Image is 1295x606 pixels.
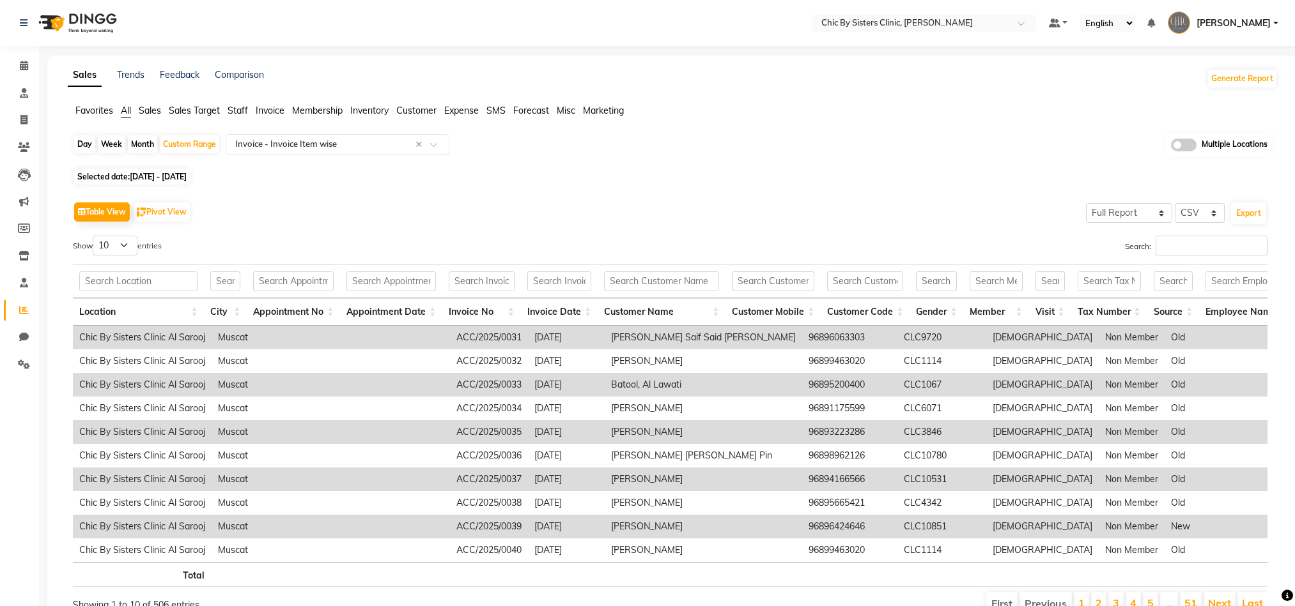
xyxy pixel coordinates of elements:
td: [PERSON_NAME] [605,538,802,562]
td: Muscat [212,491,254,515]
td: [PERSON_NAME] [605,515,802,538]
input: Search City [210,271,240,291]
input: Search Member [970,271,1022,291]
td: CLC9720 [897,326,986,349]
button: Generate Report [1208,70,1276,87]
td: Muscat [212,538,254,562]
td: Muscat [212,467,254,491]
th: City: activate to sort column ascending [204,298,247,326]
td: ACC/2025/0031 [450,326,528,349]
th: Customer Mobile: activate to sort column ascending [725,298,821,326]
td: [DATE] [528,515,605,538]
td: Chic By Sisters Clinic Al Sarooj [73,326,212,349]
td: [DEMOGRAPHIC_DATA] [986,420,1099,444]
a: Sales [68,64,102,87]
th: Member: activate to sort column ascending [963,298,1028,326]
span: Inventory [350,105,389,116]
td: ACC/2025/0040 [450,538,528,562]
td: [DEMOGRAPHIC_DATA] [986,467,1099,491]
span: Customer [396,105,437,116]
input: Search Visit [1035,271,1065,291]
td: [DEMOGRAPHIC_DATA] [986,444,1099,467]
input: Search Tax Number [1078,271,1141,291]
td: Non Member [1099,444,1165,467]
td: ACC/2025/0035 [450,420,528,444]
td: Non Member [1099,373,1165,397]
td: [DATE] [528,444,605,467]
td: New [1165,515,1207,538]
td: Muscat [212,349,254,373]
td: [DEMOGRAPHIC_DATA] [986,515,1099,538]
td: CLC10780 [897,444,986,467]
td: Muscat [212,326,254,349]
span: [DATE] - [DATE] [130,172,187,181]
td: [PERSON_NAME] [605,467,802,491]
span: Selected date: [74,169,190,185]
td: Old [1165,420,1207,444]
td: Old [1165,491,1207,515]
div: Day [74,135,95,153]
td: [DATE] [528,491,605,515]
td: 96898962126 [802,444,897,467]
td: 96895665421 [802,491,897,515]
span: Multiple Locations [1202,139,1268,151]
td: CLC1114 [897,538,986,562]
td: ACC/2025/0036 [450,444,528,467]
input: Search Source [1154,271,1193,291]
th: Gender: activate to sort column ascending [910,298,963,326]
span: Invoice [256,105,284,116]
img: logo [33,5,120,41]
td: [PERSON_NAME] [605,491,802,515]
td: Chic By Sisters Clinic Al Sarooj [73,420,212,444]
input: Search Invoice No [449,271,515,291]
td: [DATE] [528,349,605,373]
span: All [121,105,131,116]
button: Table View [74,202,130,222]
span: Staff [228,105,248,116]
td: Chic By Sisters Clinic Al Sarooj [73,397,212,420]
td: ACC/2025/0034 [450,397,528,420]
th: Invoice Date: activate to sort column ascending [521,298,598,326]
th: Invoice No: activate to sort column ascending [442,298,521,326]
td: Non Member [1099,491,1165,515]
th: Tax Number: activate to sort column ascending [1071,298,1147,326]
td: Chic By Sisters Clinic Al Sarooj [73,538,212,562]
td: 96894166566 [802,467,897,491]
td: Old [1165,373,1207,397]
button: Export [1231,202,1266,224]
td: Chic By Sisters Clinic Al Sarooj [73,444,212,467]
td: [DEMOGRAPHIC_DATA] [986,538,1099,562]
a: Feedback [160,69,199,80]
td: Batool, Al Lawati [605,373,802,397]
td: Muscat [212,373,254,397]
input: Search Customer Mobile [732,271,814,291]
button: Pivot View [134,202,190,222]
span: SMS [486,105,506,116]
input: Search Invoice Date [527,271,591,291]
td: [DATE] [528,326,605,349]
td: [DATE] [528,538,605,562]
input: Search Gender [916,271,957,291]
td: ACC/2025/0038 [450,491,528,515]
input: Search: [1156,236,1268,255]
td: [DATE] [528,467,605,491]
td: Chic By Sisters Clinic Al Sarooj [73,491,212,515]
td: Old [1165,326,1207,349]
td: [DEMOGRAPHIC_DATA] [986,397,1099,420]
td: ACC/2025/0033 [450,373,528,397]
td: 96891175599 [802,397,897,420]
td: Non Member [1099,420,1165,444]
span: Clear all [415,138,426,151]
td: [DEMOGRAPHIC_DATA] [986,349,1099,373]
div: Week [98,135,125,153]
td: Non Member [1099,326,1165,349]
label: Search: [1125,236,1268,255]
td: CLC6071 [897,397,986,420]
td: [PERSON_NAME] [605,420,802,444]
img: SHUBHAM SHARMA [1168,11,1190,34]
td: Muscat [212,397,254,420]
td: [DATE] [528,420,605,444]
td: Chic By Sisters Clinic Al Sarooj [73,467,212,491]
input: Search Appointment No [253,271,334,291]
td: [DATE] [528,397,605,420]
